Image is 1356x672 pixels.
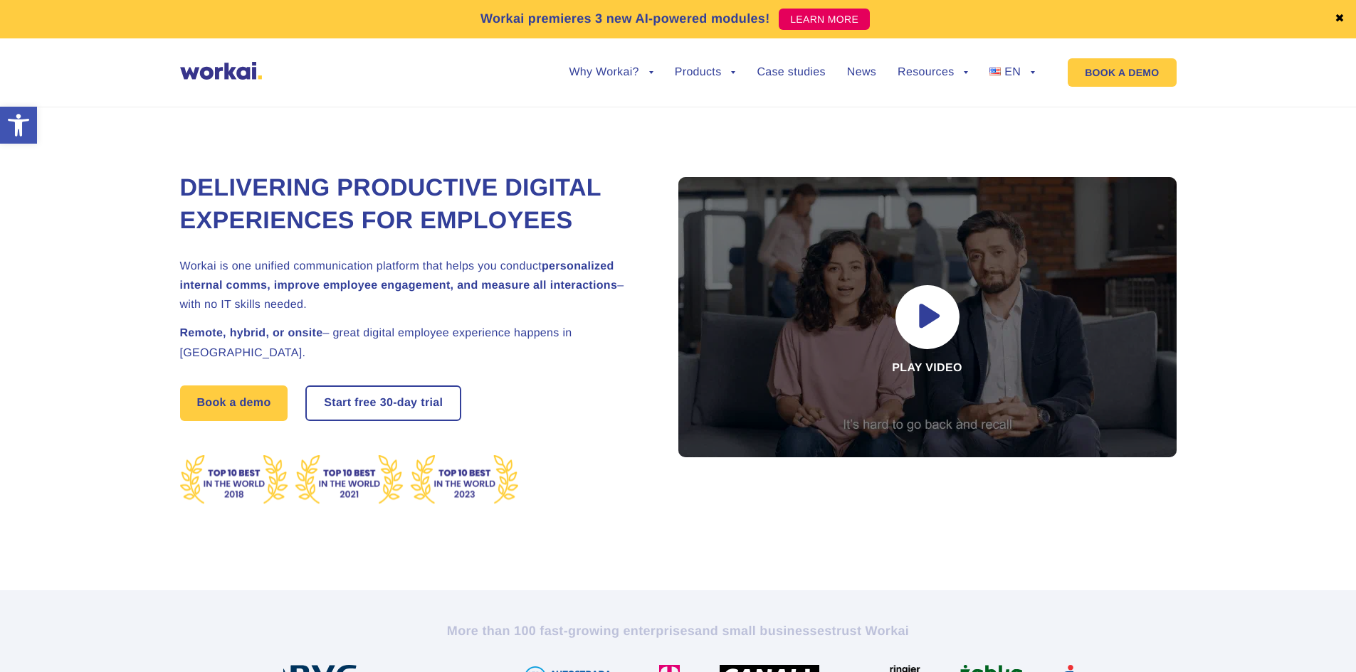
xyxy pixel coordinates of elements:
[1335,14,1345,25] a: ✖
[1068,58,1176,87] a: BOOK A DEMO
[678,177,1177,457] div: Play video
[180,385,288,421] a: Book a demo
[180,327,323,339] strong: Remote, hybrid, or onsite
[180,172,643,238] h1: Delivering Productive Digital Experiences for Employees
[695,624,831,638] i: and small businesses
[283,622,1073,639] h2: More than 100 fast-growing enterprises trust Workai
[779,9,870,30] a: LEARN MORE
[180,257,643,315] h2: Workai is one unified communication platform that helps you conduct – with no IT skills needed.
[675,67,736,78] a: Products
[380,398,418,409] i: 30-day
[757,67,825,78] a: Case studies
[847,67,876,78] a: News
[307,387,460,420] a: Start free30-daytrial
[1004,66,1021,78] span: EN
[480,9,770,28] p: Workai premieres 3 new AI-powered modules!
[898,67,968,78] a: Resources
[180,324,643,362] h2: – great digital employee experience happens in [GEOGRAPHIC_DATA].
[569,67,653,78] a: Why Workai?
